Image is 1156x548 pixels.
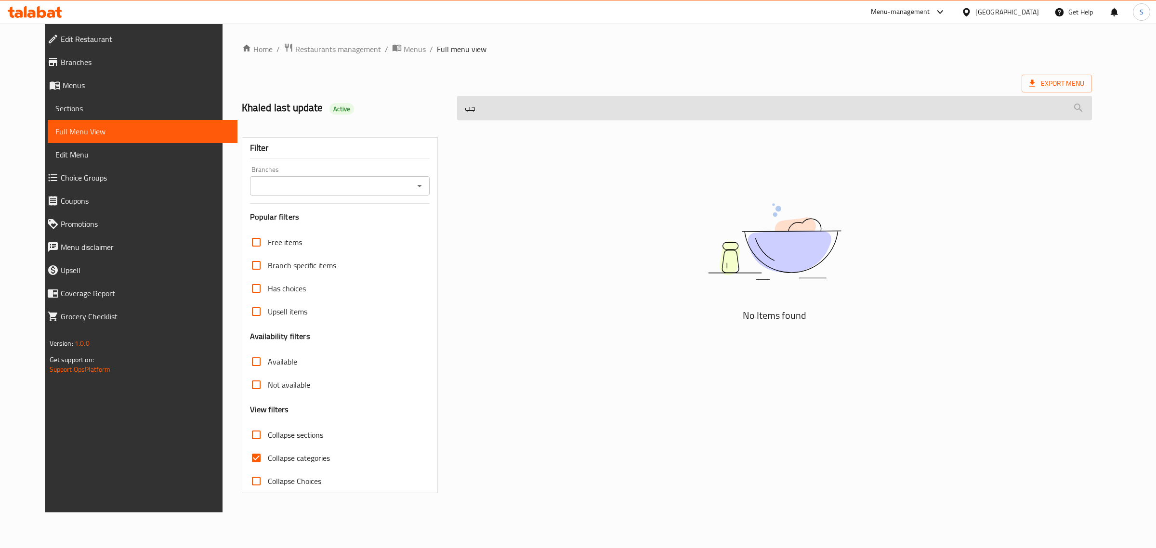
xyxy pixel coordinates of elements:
[1029,78,1084,90] span: Export Menu
[39,74,238,97] a: Menus
[329,103,355,115] div: Active
[413,179,426,193] button: Open
[61,172,230,183] span: Choice Groups
[63,79,230,91] span: Menus
[75,337,90,350] span: 1.0.0
[48,97,238,120] a: Sections
[39,189,238,212] a: Coupons
[242,101,446,115] h2: Khaled last update
[50,363,111,376] a: Support.OpsPlatform
[61,218,230,230] span: Promotions
[268,429,323,441] span: Collapse sections
[39,166,238,189] a: Choice Groups
[268,283,306,294] span: Has choices
[268,236,302,248] span: Free items
[61,287,230,299] span: Coverage Report
[268,452,330,464] span: Collapse categories
[61,311,230,322] span: Grocery Checklist
[404,43,426,55] span: Menus
[39,259,238,282] a: Upsell
[975,7,1039,17] div: [GEOGRAPHIC_DATA]
[39,305,238,328] a: Grocery Checklist
[50,353,94,366] span: Get support on:
[392,43,426,55] a: Menus
[276,43,280,55] li: /
[39,235,238,259] a: Menu disclaimer
[242,43,1092,55] nav: breadcrumb
[268,356,297,367] span: Available
[250,211,430,222] h3: Popular filters
[1022,75,1092,92] span: Export Menu
[39,51,238,74] a: Branches
[48,120,238,143] a: Full Menu View
[268,260,336,271] span: Branch specific items
[250,138,430,158] div: Filter
[284,43,381,55] a: Restaurants management
[250,331,310,342] h3: Availability filters
[39,27,238,51] a: Edit Restaurant
[295,43,381,55] span: Restaurants management
[50,337,73,350] span: Version:
[39,212,238,235] a: Promotions
[268,306,307,317] span: Upsell items
[268,379,310,391] span: Not available
[55,103,230,114] span: Sections
[385,43,388,55] li: /
[61,56,230,68] span: Branches
[430,43,433,55] li: /
[654,308,895,323] h5: No Items found
[1140,7,1143,17] span: S
[329,104,355,114] span: Active
[61,264,230,276] span: Upsell
[61,241,230,253] span: Menu disclaimer
[48,143,238,166] a: Edit Menu
[250,404,289,415] h3: View filters
[55,149,230,160] span: Edit Menu
[39,282,238,305] a: Coverage Report
[871,6,930,18] div: Menu-management
[242,43,273,55] a: Home
[61,195,230,207] span: Coupons
[55,126,230,137] span: Full Menu View
[268,475,321,487] span: Collapse Choices
[437,43,486,55] span: Full menu view
[457,96,1092,120] input: search
[654,178,895,305] img: dish.svg
[61,33,230,45] span: Edit Restaurant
